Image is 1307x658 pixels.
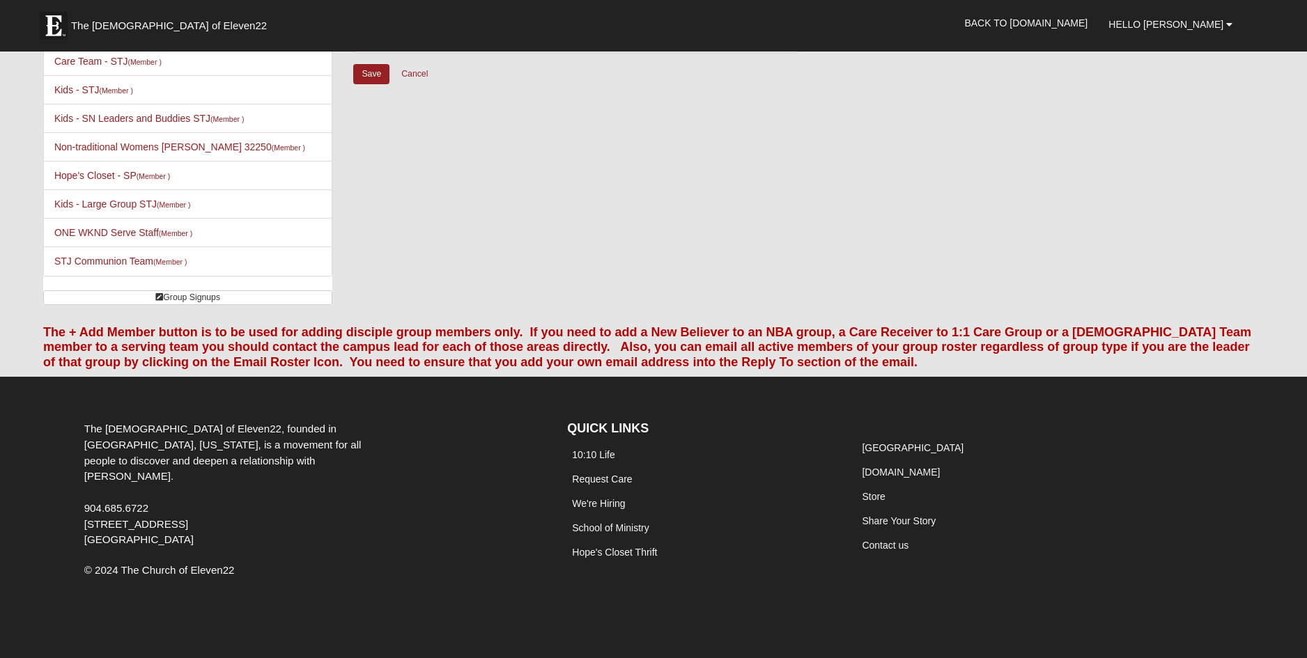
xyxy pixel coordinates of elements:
span: Hello [PERSON_NAME] [1108,19,1223,30]
a: 10:10 Life [572,449,615,460]
a: Kids - STJ(Member ) [54,84,133,95]
a: Hello [PERSON_NAME] [1098,7,1243,42]
a: Hope's Closet Thrift [572,547,657,558]
input: Alt+s [353,64,389,84]
a: Request Care [572,473,632,485]
h4: QUICK LINKS [567,421,836,437]
small: (Member ) [159,229,192,237]
a: Kids - SN Leaders and Buddies STJ(Member ) [54,113,245,124]
span: The [DEMOGRAPHIC_DATA] of Eleven22 [71,19,267,33]
a: The [DEMOGRAPHIC_DATA] of Eleven22 [33,5,311,40]
a: Cancel [392,63,437,85]
small: (Member ) [99,86,132,95]
a: Back to [DOMAIN_NAME] [954,6,1098,40]
small: (Member ) [157,201,190,209]
small: (Member ) [153,258,187,266]
span: [GEOGRAPHIC_DATA] [84,533,194,545]
a: Non-traditional Womens [PERSON_NAME] 32250(Member ) [54,141,305,152]
img: Eleven22 logo [40,12,68,40]
a: Share Your Story [862,515,936,526]
a: ONE WKND Serve Staff(Member ) [54,227,192,238]
a: Contact us [862,540,908,551]
a: [GEOGRAPHIC_DATA] [862,442,964,453]
a: STJ Communion Team(Member ) [54,256,187,267]
small: (Member ) [272,143,305,152]
a: We're Hiring [572,498,625,509]
a: Care Team - STJ(Member ) [54,56,162,67]
span: © 2024 The Church of Eleven22 [84,564,235,576]
a: School of Ministry [572,522,649,533]
div: The [DEMOGRAPHIC_DATA] of Eleven22, founded in [GEOGRAPHIC_DATA], [US_STATE], is a movement for a... [74,421,396,548]
font: The + Add Member button is to be used for adding disciple group members only. If you need to add ... [43,325,1251,369]
small: (Member ) [210,115,244,123]
a: Hope's Closet - SP(Member ) [54,170,170,181]
small: (Member ) [127,58,161,66]
a: Group Signups [43,290,333,305]
a: [DOMAIN_NAME] [862,467,940,478]
a: Kids - Large Group STJ(Member ) [54,198,190,210]
small: (Member ) [137,172,170,180]
a: Store [862,491,885,502]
